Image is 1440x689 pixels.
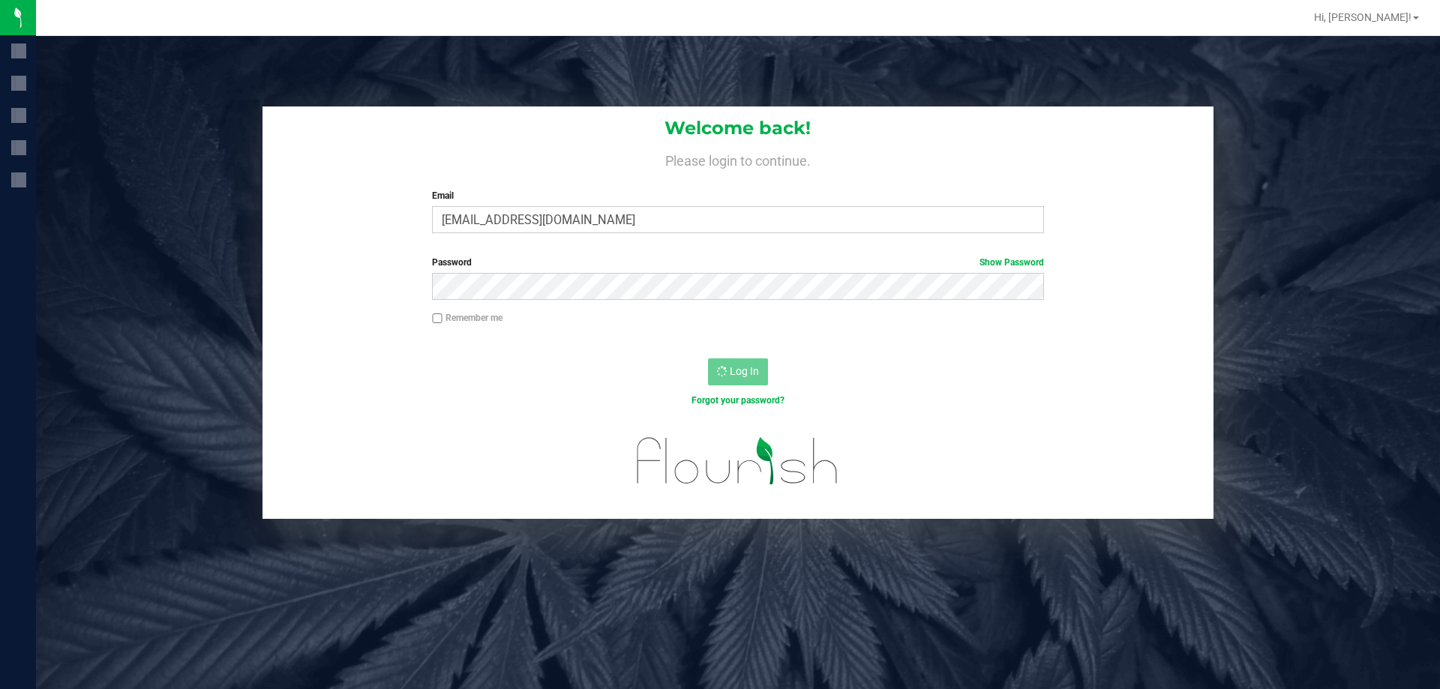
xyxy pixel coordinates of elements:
[262,118,1213,138] h1: Welcome back!
[432,313,442,324] input: Remember me
[691,395,784,406] a: Forgot your password?
[262,150,1213,168] h4: Please login to continue.
[432,311,502,325] label: Remember me
[730,365,759,377] span: Log In
[432,257,472,268] span: Password
[1314,11,1411,23] span: Hi, [PERSON_NAME]!
[619,423,856,499] img: flourish_logo.svg
[432,189,1043,202] label: Email
[979,257,1044,268] a: Show Password
[708,358,768,385] button: Log In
